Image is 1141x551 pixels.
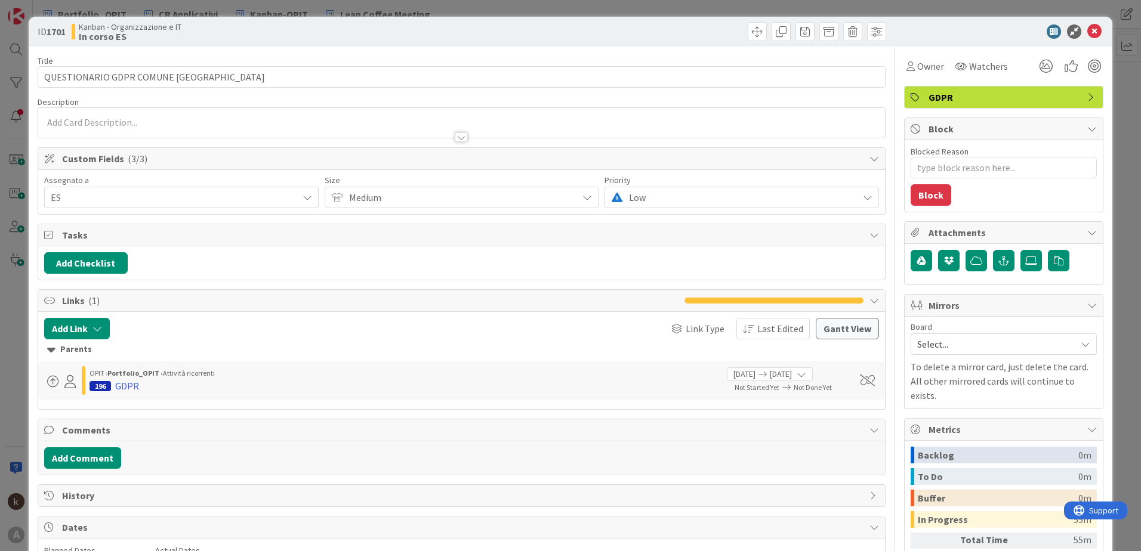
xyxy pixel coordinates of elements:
span: GDPR [929,90,1081,104]
div: 196 [90,381,111,391]
b: In corso ES [79,32,181,41]
span: ( 3/3 ) [128,153,147,165]
div: 55m [1031,533,1091,549]
span: Kanban - Organizzazione e IT [79,22,181,32]
span: Owner [917,59,944,73]
span: Link Type [686,321,724,336]
div: Total Time [960,533,1026,549]
span: ID [38,24,66,39]
span: Comments [62,423,864,437]
div: Priority [605,176,879,184]
label: Title [38,55,53,66]
span: Dates [62,520,864,534]
span: ES [51,190,298,205]
span: Medium [349,189,572,206]
span: Board [911,323,932,331]
button: Last Edited [736,318,810,339]
div: GDPR [115,379,139,393]
span: Support [25,2,54,16]
span: Custom Fields [62,151,864,166]
div: 0m [1078,490,1091,506]
div: To Do [918,468,1078,485]
div: 0m [1078,468,1091,485]
span: Not Started Yet [735,383,779,392]
div: Size [325,176,599,184]
span: [DATE] [770,368,792,380]
input: type card name here... [38,66,886,88]
div: Assegnato a [44,176,319,184]
span: ( 1 ) [88,295,100,307]
span: Tasks [62,228,864,242]
button: Block [911,184,951,206]
b: Portfolio_OPIT › [107,369,163,377]
button: Add Comment [44,447,121,469]
div: In Progress [918,511,1074,528]
span: Select... [917,336,1070,352]
button: Gantt View [816,318,879,339]
div: Buffer [918,490,1078,506]
span: Metrics [929,422,1081,437]
label: Blocked Reason [911,146,969,157]
span: [DATE] [733,368,755,380]
span: Mirrors [929,298,1081,312]
span: Not Done Yet [794,383,832,392]
div: Parents [47,343,876,356]
span: Links [62,293,679,308]
span: Description [38,97,79,107]
button: Add Checklist [44,252,128,274]
span: Block [929,122,1081,136]
span: Attachments [929,225,1081,240]
button: Add Link [44,318,110,339]
span: Watchers [969,59,1008,73]
span: History [62,488,864,503]
span: OPIT › [90,369,107,377]
span: Low [629,189,852,206]
div: Backlog [918,447,1078,463]
b: 1701 [47,26,66,38]
div: 55m [1074,511,1091,528]
p: To delete a mirror card, just delete the card. All other mirrored cards will continue to exists. [911,360,1097,403]
span: Last Edited [757,321,803,336]
div: 0m [1078,447,1091,463]
span: Attività ricorrenti [163,369,215,377]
